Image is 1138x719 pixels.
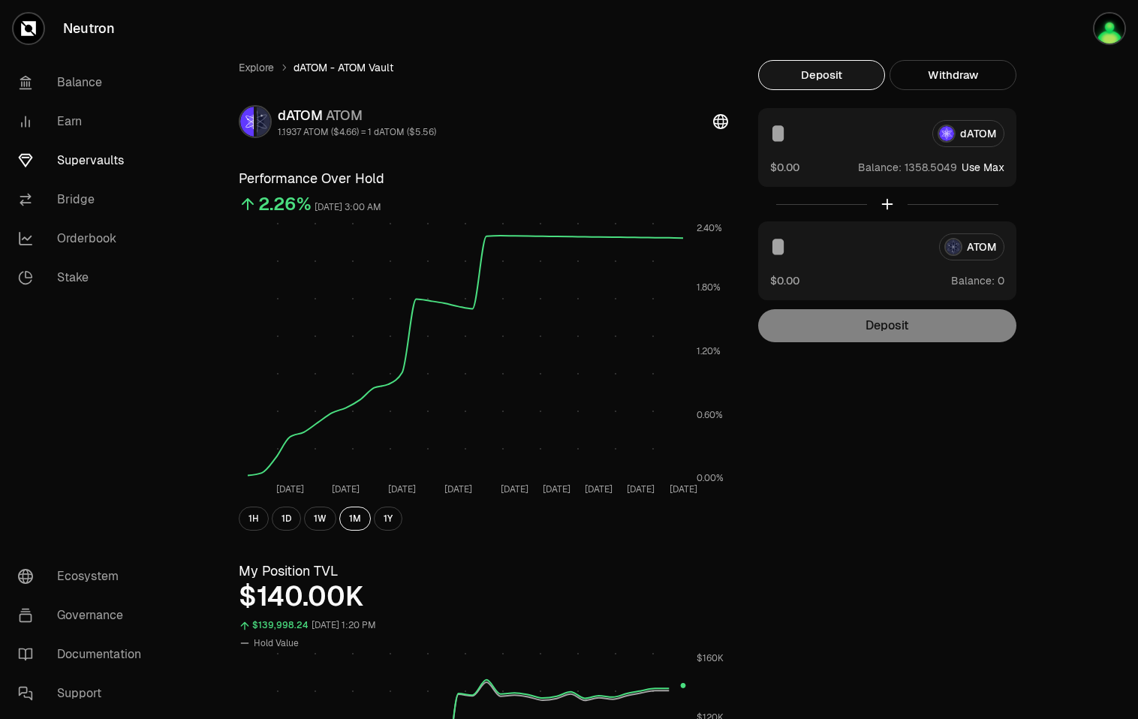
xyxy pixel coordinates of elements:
tspan: [DATE] [444,483,472,495]
button: $0.00 [770,159,799,175]
button: $0.00 [770,272,799,288]
button: 1Y [374,507,402,531]
tspan: [DATE] [627,483,655,495]
button: Withdraw [890,60,1016,90]
a: Balance [6,63,162,102]
tspan: [DATE] [501,483,528,495]
tspan: 0.60% [697,409,723,421]
button: 1W [304,507,336,531]
a: Explore [239,60,274,75]
tspan: [DATE] [388,483,416,495]
tspan: [DATE] [332,483,360,495]
div: 2.26% [258,192,312,216]
a: Supervaults [6,141,162,180]
button: Deposit [758,60,885,90]
div: 1.1937 ATOM ($4.66) = 1 dATOM ($5.56) [278,126,436,138]
a: Governance [6,596,162,635]
button: 1D [272,507,301,531]
button: 1M [339,507,371,531]
tspan: [DATE] [585,483,613,495]
a: Earn [6,102,162,141]
h3: My Position TVL [239,561,728,582]
a: Bridge [6,180,162,219]
tspan: 0.00% [697,472,724,484]
img: dATOM Logo [240,107,254,137]
span: Balance: [951,273,995,288]
tspan: [DATE] [543,483,571,495]
nav: breadcrumb [239,60,728,75]
img: brainKID [1094,14,1124,44]
div: [DATE] 3:00 AM [315,199,381,216]
div: $139,998.24 [252,617,309,634]
a: Ecosystem [6,557,162,596]
h3: Performance Over Hold [239,168,728,189]
div: [DATE] 1:20 PM [312,617,376,634]
div: $140.00K [239,582,728,612]
tspan: [DATE] [670,483,697,495]
div: dATOM [278,105,436,126]
span: ATOM [326,107,363,124]
tspan: 1.20% [697,345,721,357]
a: Orderbook [6,219,162,258]
button: 1H [239,507,269,531]
tspan: 2.40% [697,222,722,234]
span: Hold Value [254,637,299,649]
span: Balance: [858,160,902,175]
tspan: 1.80% [697,281,721,293]
tspan: $160K [697,652,724,664]
a: Documentation [6,635,162,674]
a: Stake [6,258,162,297]
a: Support [6,674,162,713]
span: dATOM - ATOM Vault [294,60,393,75]
tspan: [DATE] [276,483,304,495]
button: Use Max [962,160,1004,175]
img: ATOM Logo [257,107,270,137]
